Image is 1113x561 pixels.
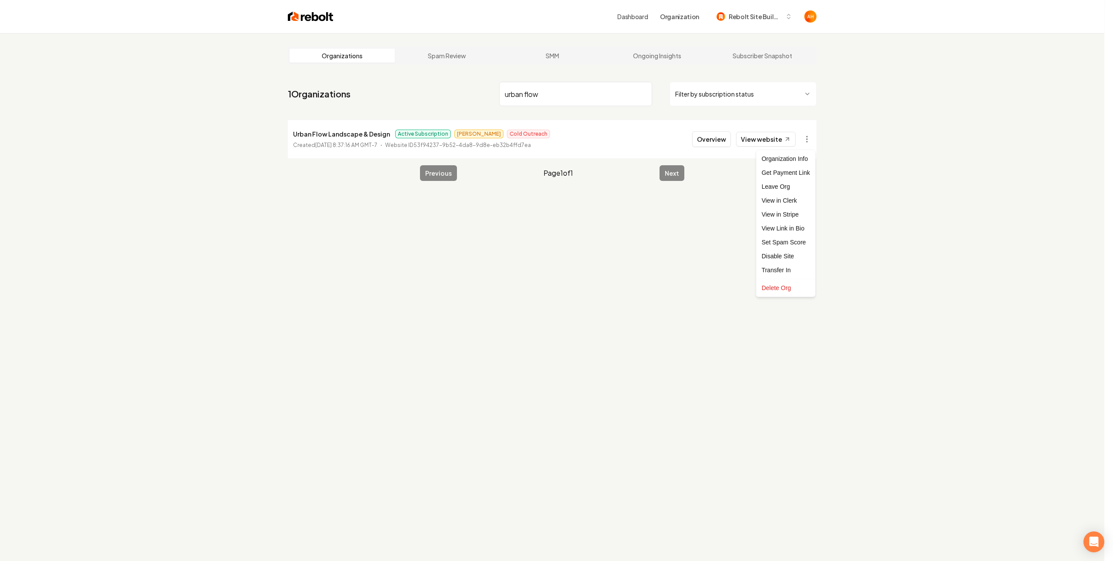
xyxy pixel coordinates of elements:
div: Delete Org [758,281,813,295]
div: Set Spam Score [758,235,813,249]
div: Organization Info [758,152,813,166]
div: Leave Org [758,180,813,194]
a: View in Stripe [758,207,813,221]
div: Disable Site [758,249,813,263]
a: View Link in Bio [758,221,813,235]
a: View in Clerk [758,194,813,207]
div: Transfer In [758,263,813,277]
div: Get Payment Link [758,166,813,180]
